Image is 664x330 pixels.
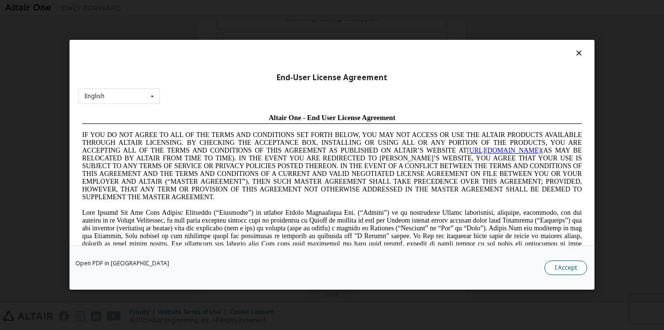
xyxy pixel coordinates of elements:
a: [URL][DOMAIN_NAME] [389,37,463,44]
span: IF YOU DO NOT AGREE TO ALL OF THE TERMS AND CONDITIONS SET FORTH BELOW, YOU MAY NOT ACCESS OR USE... [4,21,504,91]
span: Altair One - End User License Agreement [191,4,317,12]
button: I Accept [544,261,587,276]
span: Lore Ipsumd Sit Ame Cons Adipisc Elitseddo (“Eiusmodte”) in utlabor Etdolo Magnaaliqua Eni. (“Adm... [4,99,504,169]
div: End-User License Agreement [78,73,586,83]
div: English [85,93,105,99]
a: Open PDF in [GEOGRAPHIC_DATA] [75,261,169,267]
